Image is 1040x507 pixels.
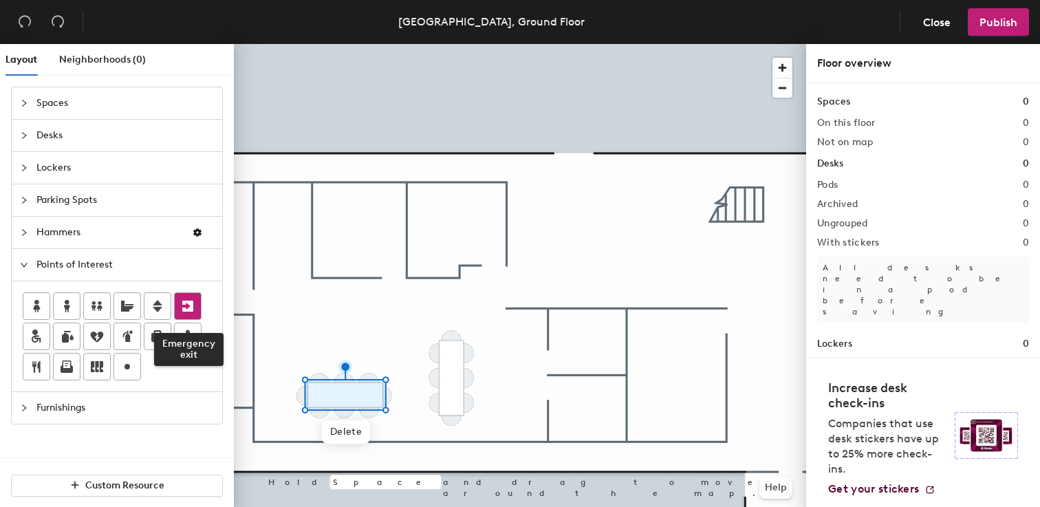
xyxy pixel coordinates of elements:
span: Hammers [36,217,181,248]
h1: Desks [817,156,843,171]
h2: Archived [817,199,858,210]
h1: 0 [1023,156,1029,171]
span: collapsed [20,228,28,237]
span: Publish [979,16,1017,29]
p: All desks need to be in a pod before saving [817,257,1029,323]
span: Get your stickers [828,482,919,495]
h2: Pods [817,180,838,191]
span: Layout [6,54,37,65]
h2: 0 [1023,137,1029,148]
span: Delete [322,420,370,444]
h2: 0 [1023,237,1029,248]
button: Close [911,8,962,36]
span: collapsed [20,164,28,172]
button: Publish [968,8,1029,36]
span: collapsed [20,131,28,140]
h2: 0 [1023,218,1029,229]
span: Lockers [36,152,214,184]
span: expanded [20,261,28,269]
span: Neighborhoods (0) [59,54,146,65]
span: Spaces [36,87,214,119]
h2: 0 [1023,199,1029,210]
span: collapsed [20,99,28,107]
h2: With stickers [817,237,880,248]
span: collapsed [20,196,28,204]
span: Close [923,16,951,29]
h2: 0 [1023,118,1029,129]
h1: Spaces [817,94,850,109]
span: Desks [36,120,214,151]
button: Redo (⌘ + ⇧ + Z) [44,8,72,36]
h1: Lockers [817,336,852,352]
img: Sticker logo [955,412,1018,459]
button: Undo (⌘ + Z) [11,8,39,36]
span: undo [18,14,32,28]
span: Furnishings [36,392,214,424]
span: Custom Resource [85,479,164,491]
h2: 0 [1023,180,1029,191]
button: Emergency exit [174,292,202,320]
h1: 0 [1023,336,1029,352]
h4: Increase desk check-ins [828,380,946,411]
div: Floor overview [817,55,1029,72]
span: Points of Interest [36,249,214,281]
h1: 0 [1023,94,1029,109]
span: collapsed [20,404,28,412]
button: Help [759,477,792,499]
p: Companies that use desk stickers have up to 25% more check-ins. [828,416,946,477]
div: [GEOGRAPHIC_DATA], Ground Floor [398,13,585,30]
h2: Ungrouped [817,218,868,229]
button: Custom Resource [11,475,223,497]
h2: On this floor [817,118,876,129]
a: Get your stickers [828,482,935,496]
h2: Not on map [817,137,873,148]
span: Parking Spots [36,184,214,216]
